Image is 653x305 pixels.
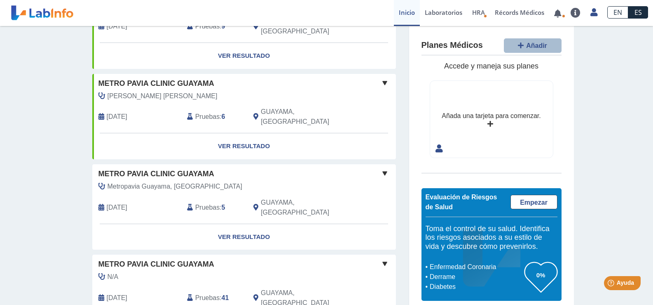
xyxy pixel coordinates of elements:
div: : [181,198,247,218]
span: Pruebas [195,203,220,213]
a: Ver Resultado [92,224,396,250]
b: 5 [222,204,225,211]
a: Ver Resultado [92,43,396,69]
span: 2025-09-23 [107,203,127,213]
h5: Toma el control de su salud. Identifica los riesgos asociados a su estilo de vida y descubre cómo... [426,225,557,251]
span: Empezar [520,199,548,206]
div: : [181,17,247,36]
span: Pruebas [195,112,220,122]
b: 6 [222,113,225,120]
h3: 0% [524,270,557,280]
a: ES [628,6,648,19]
span: 1899-12-30 [107,112,127,122]
a: EN [607,6,628,19]
span: GUAYAMA, PR [261,198,352,218]
h4: Planes Médicos [421,40,483,50]
span: N/A [108,272,119,282]
span: Metro Pavia Clinic Guayama [98,168,214,180]
div: : [181,107,247,127]
span: Pruebas [195,293,220,303]
a: Ver Resultado [92,133,396,159]
div: Añada una tarjeta para comenzar. [442,111,541,121]
li: Enfermedad Coronaria [428,262,524,272]
li: Derrame [428,272,524,282]
span: 2021-06-03 [107,21,127,31]
span: Evaluación de Riesgos de Salud [426,194,497,210]
span: Añadir [526,42,547,49]
span: Pruebas [195,21,220,31]
b: 41 [222,294,229,301]
li: Diabetes [428,282,524,292]
span: Accede y maneja sus planes [444,62,538,70]
span: GUAYAMA, PR [261,17,352,36]
span: Metropavia Guayama, Laboratori [108,182,242,192]
span: HRA [472,8,485,17]
span: 2025-07-08 [107,293,127,303]
button: Añadir [504,38,562,53]
b: 9 [222,23,225,30]
iframe: Help widget launcher [580,273,644,296]
span: Metro Pavia Clinic Guayama [98,259,214,270]
span: Miranda Iglesias, Juan [108,91,218,101]
span: GUAYAMA, PR [261,107,352,127]
span: Metro Pavia Clinic Guayama [98,78,214,89]
a: Empezar [510,195,557,209]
